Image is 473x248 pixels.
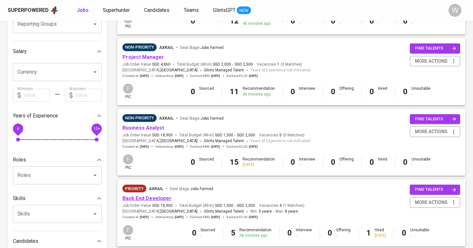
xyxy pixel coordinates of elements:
[179,133,255,138] span: Total Budget (All-In)
[275,209,298,214] span: Max.
[204,209,244,214] span: Glints Managed Talent
[23,89,50,102] input: Value
[200,116,224,121] span: Jobs Farmed
[215,133,233,138] span: SGD 1,500
[211,74,220,78] span: [DATE]
[278,133,282,138] span: 5
[232,62,233,67] span: -
[296,227,312,238] div: Interview
[50,5,59,15] img: app logo
[235,62,253,67] span: SGD 2,500
[370,16,374,25] b: 0
[122,208,198,215] span: [GEOGRAPHIC_DATA] ,
[159,45,174,50] span: Axrail
[122,215,149,219] span: Created at :
[299,92,315,97] div: -
[299,157,315,168] div: Interview
[235,133,236,138] span: -
[415,186,456,193] span: find talents
[184,7,199,13] span: Teams
[122,125,164,131] a: Business Analyst
[235,203,236,208] span: -
[410,227,429,238] div: Unsuitable
[276,62,279,67] span: 1
[249,144,258,149] span: [DATE]
[159,116,174,121] span: Axrail
[370,158,374,167] b: 0
[378,92,387,97] div: -
[122,203,173,208] span: Job Order Value
[339,86,354,97] div: Offering
[77,7,89,13] b: Jobs
[13,45,102,58] div: Salary
[291,87,295,96] b: 0
[411,21,430,26] div: -
[122,154,134,165] div: F
[410,126,460,137] button: more actions
[339,21,354,26] div: -
[243,15,275,26] div: Recommendation
[378,162,387,168] div: -
[449,4,461,17] div: W
[411,162,430,168] div: -
[375,227,386,238] div: Hired
[122,62,170,67] span: Job Order Value
[144,7,169,13] span: Candidates
[403,87,408,96] b: 0
[339,15,354,26] div: Offering
[403,16,408,25] b: 0
[243,92,275,97] div: 40 minutes ago
[285,209,298,214] span: 8 years
[122,225,134,236] div: F
[122,225,134,241] div: pic
[415,45,456,52] span: find talents
[155,74,184,78] span: Onboarding :
[140,215,149,219] span: [DATE]
[103,7,130,13] span: Superhunter
[204,139,244,143] span: Glints Managed Talent
[213,62,231,67] span: SGD 2,000
[170,187,213,191] span: Deal Stage :
[160,208,198,215] span: [GEOGRAPHIC_DATA]
[339,162,354,168] div: -
[415,115,456,123] span: find talents
[122,43,157,51] div: Sufficient Talents in Pipeline
[8,5,59,15] a: Superpoweredapp logo
[160,67,198,74] span: [GEOGRAPHIC_DATA]
[144,6,171,14] a: Candidates
[331,87,335,96] b: 0
[237,203,255,208] span: SGD 2,000
[250,67,311,74] span: Years of Experience not indicated.
[180,116,224,121] span: Deal Stage :
[213,6,251,14] a: GlintsGPT NEW
[250,209,272,214] span: Min.
[177,62,253,67] span: Total Budget (All-In)
[336,233,351,238] div: -
[152,62,170,67] span: SGD 4,860
[375,233,386,238] div: [DATE]
[190,187,213,191] span: Jobs Farmed
[13,153,102,166] div: Roles
[13,109,102,122] div: Years of Experience
[199,86,214,97] div: Sourced
[175,74,184,78] span: [DATE]
[122,185,146,192] div: New Job received from Demand Team
[13,235,102,248] div: Candidates
[204,68,244,72] span: Glints Managed Talent
[152,133,173,138] span: SGD 18,900
[411,86,430,97] div: Unsuitable
[13,156,26,164] p: Roles
[13,112,58,120] p: Years of Experience
[403,158,408,167] b: 0
[13,237,38,245] p: Candidates
[122,115,157,121] span: Non-Priority
[199,21,214,26] div: -
[211,144,220,149] span: [DATE]
[299,162,315,168] div: -
[200,45,224,50] span: Jobs Farmed
[190,144,220,149] span: Earliest EMD :
[122,54,164,60] a: Project Manager
[259,203,304,208] span: Vacancies ( 1 Matches )
[199,15,214,26] div: Sourced
[122,13,134,29] div: pic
